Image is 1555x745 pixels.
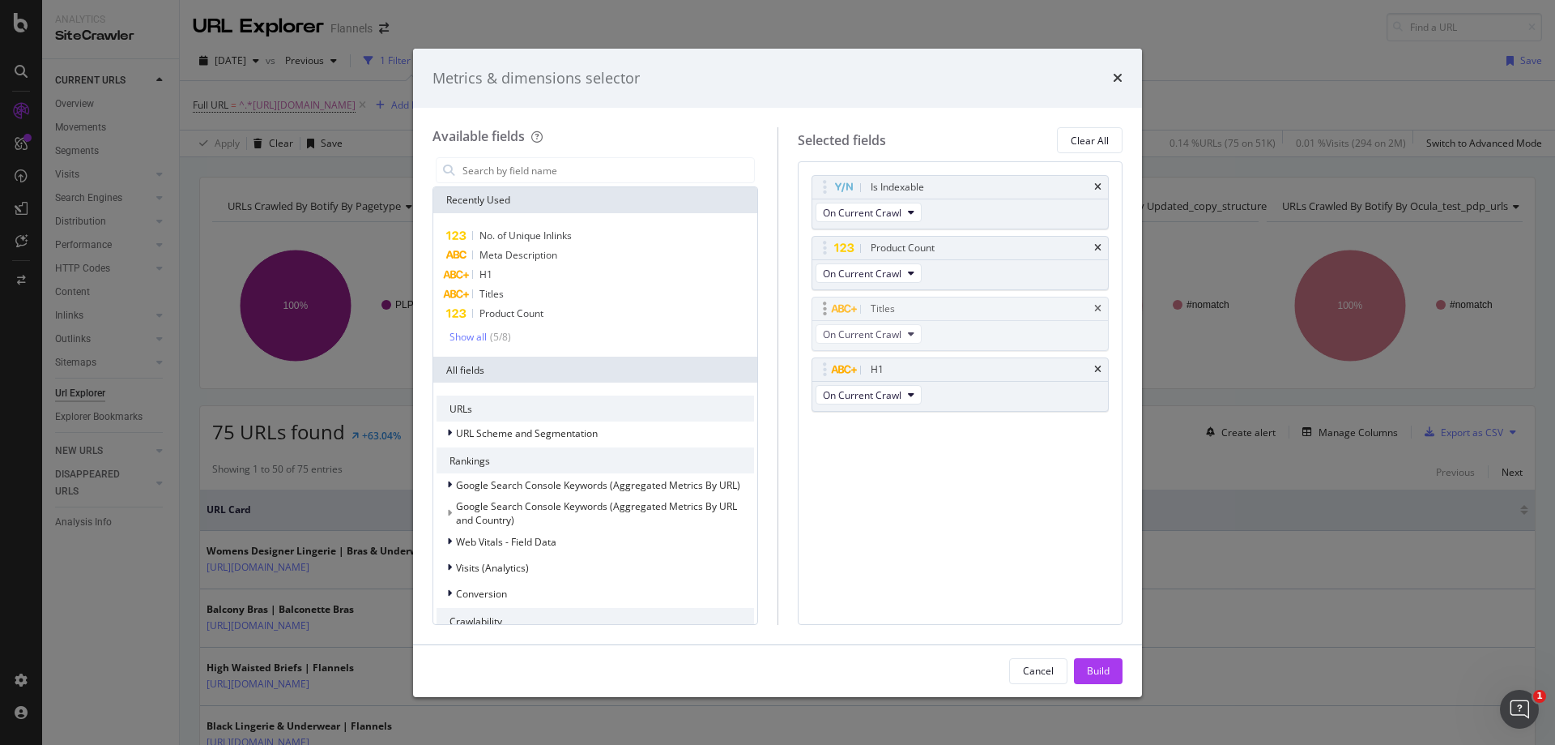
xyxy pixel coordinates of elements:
span: Conversion [456,587,507,601]
span: Meta Description [479,248,557,262]
div: Titles [871,301,895,317]
button: On Current Crawl [816,203,922,222]
div: Recently Used [433,187,757,213]
div: times [1094,365,1101,375]
span: On Current Crawl [823,328,901,341]
span: Visits (Analytics) [456,561,529,575]
div: Product CounttimesOn Current Crawl [812,236,1110,290]
span: Google Search Console Keywords (Aggregated Metrics By URL and Country) [456,499,737,527]
div: Cancel [1023,664,1054,678]
span: On Current Crawl [823,388,901,402]
div: Is IndexabletimesOn Current Crawl [812,175,1110,229]
div: All fields [433,357,757,383]
span: No. of Unique Inlinks [479,229,572,242]
input: Search by field name [461,158,754,182]
div: Is Indexable [871,179,924,195]
button: On Current Crawl [816,385,922,405]
span: Google Search Console Keywords (Aggregated Metrics By URL) [456,478,740,492]
div: Product Count [871,240,935,256]
div: Crawlability [437,608,754,634]
span: 1 [1533,690,1546,703]
div: Selected fields [798,131,886,150]
span: URL Scheme and Segmentation [456,426,598,440]
div: Rankings [437,447,754,473]
span: On Current Crawl [823,267,901,280]
div: Clear All [1071,134,1109,148]
div: TitlestimesOn Current Crawl [812,297,1110,351]
div: URLs [437,396,754,422]
span: Product Count [479,306,543,320]
button: Build [1074,658,1123,684]
div: times [1094,243,1101,253]
div: times [1113,68,1123,89]
div: ( 5 / 8 ) [487,330,511,344]
span: H1 [479,268,492,281]
button: Cancel [1009,658,1067,684]
div: Metrics & dimensions selector [432,68,640,89]
div: H1timesOn Current Crawl [812,358,1110,412]
div: times [1094,182,1101,192]
button: Clear All [1057,127,1123,153]
div: H1 [871,362,884,378]
span: Titles [479,287,504,301]
div: Build [1087,664,1110,678]
span: Web Vitals - Field Data [456,535,556,549]
div: modal [413,49,1142,697]
div: Show all [449,332,487,343]
iframe: Intercom live chat [1500,690,1539,729]
div: times [1094,304,1101,314]
span: On Current Crawl [823,206,901,220]
button: On Current Crawl [816,324,922,344]
div: This group is disabled [437,499,754,527]
div: Available fields [432,127,525,145]
button: On Current Crawl [816,263,922,283]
